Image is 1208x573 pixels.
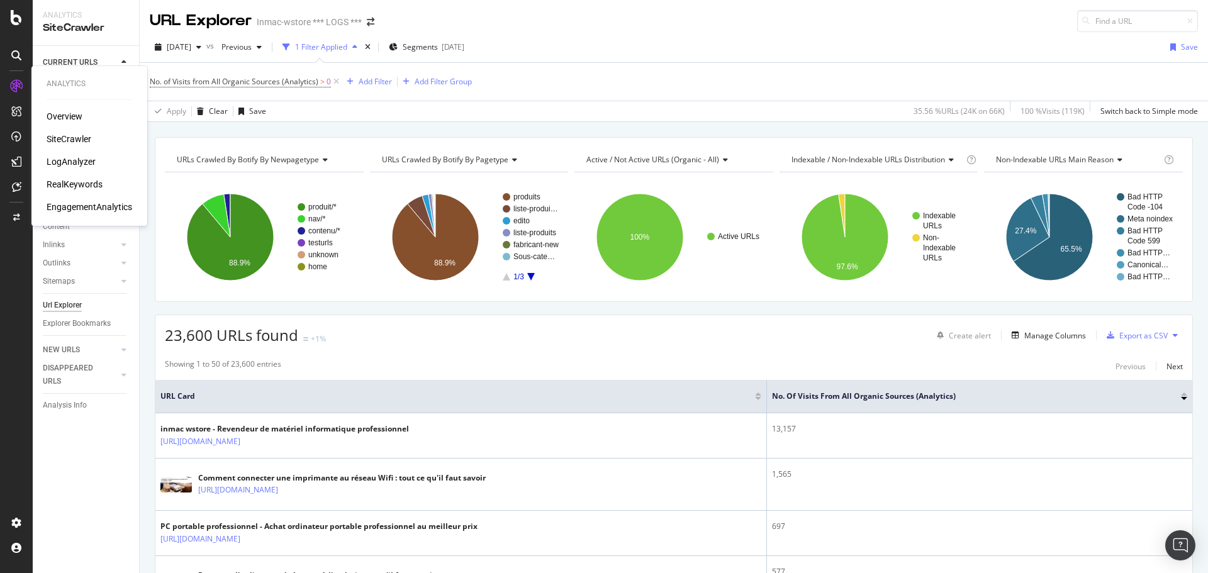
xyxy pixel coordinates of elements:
[513,204,558,213] text: liste-produi…
[150,76,318,87] span: No. of Visits from All Organic Sources (Analytics)
[379,150,557,170] h4: URLs Crawled By Botify By pagetype
[43,220,70,233] div: Content
[192,101,228,121] button: Clear
[43,56,118,69] a: CURRENT URLS
[923,253,942,262] text: URLs
[923,233,939,242] text: Non-
[206,40,216,51] span: vs
[47,178,103,191] a: RealKeywords
[198,472,486,484] div: Comment connecter une imprimante au réseau Wifi : tout ce qu'il faut savoir
[415,76,472,87] div: Add Filter Group
[1127,272,1170,281] text: Bad HTTP…
[1127,248,1170,257] text: Bad HTTP…
[772,469,1187,480] div: 1,565
[1181,42,1198,52] div: Save
[1166,361,1183,372] div: Next
[1102,325,1168,345] button: Export as CSV
[434,259,456,267] text: 88.9%
[209,106,228,116] div: Clear
[303,337,308,341] img: Equal
[165,359,281,374] div: Showing 1 to 50 of 23,600 entries
[362,41,373,53] div: times
[216,42,252,52] span: Previous
[308,226,340,235] text: contenu/*
[43,10,129,21] div: Analytics
[216,37,267,57] button: Previous
[586,154,719,165] span: Active / Not Active URLs (organic - all)
[198,484,278,496] a: [URL][DOMAIN_NAME]
[308,262,327,271] text: home
[47,155,96,168] a: LogAnalyzer
[1127,260,1168,269] text: Canonical…
[836,262,858,271] text: 97.6%
[165,325,298,345] span: 23,600 URLs found
[43,299,82,312] div: Url Explorer
[923,221,942,230] text: URLs
[308,214,326,223] text: nav/*
[308,238,333,247] text: testurls
[996,154,1114,165] span: Non-Indexable URLs Main Reason
[1095,101,1198,121] button: Switch back to Simple mode
[513,240,559,249] text: fabricant-new
[320,76,325,87] span: >
[160,521,478,532] div: PC portable professionnel - Achat ordinateur portable professionnel au meilleur prix
[949,330,991,341] div: Create alert
[43,343,80,357] div: NEW URLS
[1127,203,1163,211] text: Code -104
[43,257,70,270] div: Outlinks
[1165,530,1195,560] div: Open Intercom Messenger
[43,343,118,357] a: NEW URLS
[984,182,1183,292] svg: A chart.
[249,106,266,116] div: Save
[584,150,762,170] h4: Active / Not Active URLs
[630,233,650,242] text: 100%
[1127,226,1163,235] text: Bad HTTP
[43,399,130,412] a: Analysis Info
[308,250,338,259] text: unknown
[1127,236,1160,245] text: Code 599
[1165,37,1198,57] button: Save
[43,56,98,69] div: CURRENT URLS
[359,76,392,87] div: Add Filter
[1166,359,1183,374] button: Next
[47,201,132,213] a: EngagementAnalytics
[229,259,250,267] text: 88.9%
[43,238,118,252] a: Inlinks
[789,150,964,170] h4: Indexable / Non-Indexable URLs Distribution
[43,317,111,330] div: Explorer Bookmarks
[160,423,409,435] div: inmac wstore - Revendeur de matériel informatique professionnel
[1061,245,1082,253] text: 65.5%
[370,182,569,292] div: A chart.
[43,362,118,388] a: DISAPPEARED URLS
[43,220,130,233] a: Content
[47,110,82,123] a: Overview
[177,154,319,165] span: URLs Crawled By Botify By newpagetype
[1127,214,1173,223] text: Meta noindex
[923,211,956,220] text: Indexable
[772,521,1187,532] div: 697
[993,150,1161,170] h4: Non-Indexable URLs Main Reason
[1116,361,1146,372] div: Previous
[513,228,556,237] text: liste-produits
[513,272,524,281] text: 1/3
[513,252,555,261] text: Sous-cate…
[718,232,759,241] text: Active URLs
[384,37,469,57] button: Segments[DATE]
[1116,359,1146,374] button: Previous
[43,362,106,388] div: DISAPPEARED URLS
[403,42,438,52] span: Segments
[1015,226,1037,235] text: 27.4%
[1021,106,1085,116] div: 100 % Visits ( 119K )
[308,203,337,211] text: produit/*
[160,476,192,492] img: main image
[1100,106,1198,116] div: Switch back to Simple mode
[43,299,130,312] a: Url Explorer
[233,101,266,121] button: Save
[1077,10,1198,32] input: Find a URL
[43,21,129,35] div: SiteCrawler
[47,133,91,145] a: SiteCrawler
[167,106,186,116] div: Apply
